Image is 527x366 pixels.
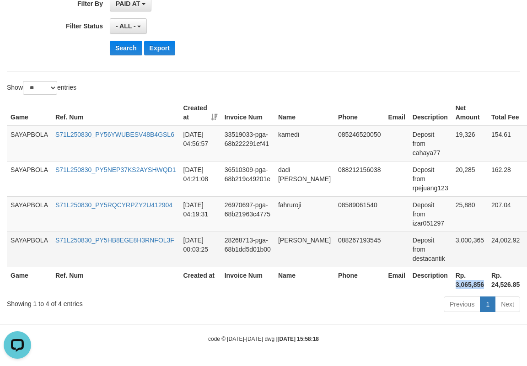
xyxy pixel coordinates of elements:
[274,196,334,231] td: fahruroji
[452,267,488,293] th: Rp. 3,065,856
[384,100,409,126] th: Email
[452,126,488,161] td: 19,326
[444,296,480,312] a: Previous
[208,336,319,342] small: code © [DATE]-[DATE] dwg |
[409,231,452,267] td: Deposit from destacantik
[488,126,523,161] td: 154.61
[23,81,57,95] select: Showentries
[110,41,142,55] button: Search
[409,196,452,231] td: Deposit from izar051297
[180,267,221,293] th: Created at
[55,166,176,173] a: S71L250830_PY5NEP37KS2AYSHWQD1
[7,196,52,231] td: SAYAPBOLA
[334,100,384,126] th: Phone
[488,100,523,126] th: Total Fee
[274,161,334,196] td: dadi [PERSON_NAME]
[7,267,52,293] th: Game
[221,196,274,231] td: 26970697-pga-68b21963c4775
[52,100,180,126] th: Ref. Num
[452,161,488,196] td: 20,285
[221,100,274,126] th: Invoice Num
[334,267,384,293] th: Phone
[180,231,221,267] td: [DATE] 00:03:25
[488,267,523,293] th: Rp. 24,526.85
[409,161,452,196] td: Deposit from rpejuang123
[180,161,221,196] td: [DATE] 04:21:08
[55,237,174,244] a: S71L250830_PY5HB8EGE8H3RNFOL3F
[274,267,334,293] th: Name
[52,267,180,293] th: Ref. Num
[334,196,384,231] td: 08589061540
[4,4,31,31] button: Open LiveChat chat widget
[480,296,495,312] a: 1
[110,18,147,34] button: - ALL -
[488,231,523,267] td: 24,002.92
[409,100,452,126] th: Description
[7,100,52,126] th: Game
[116,22,136,30] span: - ALL -
[221,161,274,196] td: 36510309-pga-68b219c49201e
[274,231,334,267] td: [PERSON_NAME]
[55,131,174,138] a: S71L250830_PY56YWUBESV48B4GSL6
[495,296,520,312] a: Next
[334,231,384,267] td: 088267193545
[55,201,172,209] a: S71L250830_PY5RQCYRPZY2U412904
[180,126,221,161] td: [DATE] 04:56:57
[488,196,523,231] td: 207.04
[7,231,52,267] td: SAYAPBOLA
[7,81,76,95] label: Show entries
[409,267,452,293] th: Description
[274,100,334,126] th: Name
[221,231,274,267] td: 28268713-pga-68b1dd5d01b00
[7,161,52,196] td: SAYAPBOLA
[452,231,488,267] td: 3,000,365
[384,267,409,293] th: Email
[180,100,221,126] th: Created at: activate to sort column ascending
[334,161,384,196] td: 088212156038
[278,336,319,342] strong: [DATE] 15:58:18
[488,161,523,196] td: 162.28
[7,126,52,161] td: SAYAPBOLA
[221,126,274,161] td: 33519033-pga-68b222291ef41
[452,100,488,126] th: Net Amount
[144,41,175,55] button: Export
[180,196,221,231] td: [DATE] 04:19:31
[274,126,334,161] td: karnedi
[452,196,488,231] td: 25,880
[221,267,274,293] th: Invoice Num
[334,126,384,161] td: 085246520050
[409,126,452,161] td: Deposit from cahaya77
[7,296,213,308] div: Showing 1 to 4 of 4 entries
